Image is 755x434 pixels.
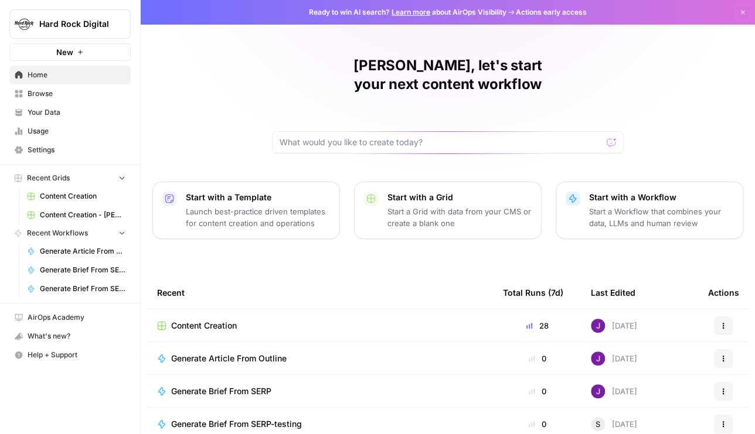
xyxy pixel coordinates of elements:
[157,276,484,309] div: Recent
[9,327,131,346] button: What's new?
[40,283,125,294] span: Generate Brief From SERP-testing
[186,192,330,203] p: Start with a Template
[9,84,131,103] a: Browse
[387,192,532,203] p: Start with a Grid
[503,385,572,397] div: 0
[9,224,131,242] button: Recent Workflows
[589,206,733,229] p: Start a Workflow that combines your data, LLMs and human review
[157,385,484,397] a: Generate Brief From SERP
[591,351,605,365] img: nj1ssy6o3lyd6ijko0eoja4aphzn
[22,242,131,261] a: Generate Article From Outline
[591,384,637,398] div: [DATE]
[40,210,125,220] span: Content Creation - [PERSON_NAME]
[13,13,35,35] img: Hard Rock Digital Logo
[9,9,131,39] button: Workspace: Hard Rock Digital
[387,206,532,229] p: Start a Grid with data from your CMS or create a blank one
[152,182,340,239] button: Start with a TemplateLaunch best-practice driven templates for content creation and operations
[596,418,600,430] span: S
[591,319,605,333] img: nj1ssy6o3lyd6ijko0eoja4aphzn
[591,319,637,333] div: [DATE]
[591,384,605,398] img: nj1ssy6o3lyd6ijko0eoja4aphzn
[591,417,637,431] div: [DATE]
[9,308,131,327] a: AirOps Academy
[272,56,624,94] h1: [PERSON_NAME], let's start your next content workflow
[503,320,572,332] div: 28
[708,276,739,309] div: Actions
[9,346,131,364] button: Help + Support
[28,70,125,80] span: Home
[28,126,125,136] span: Usage
[503,418,572,430] div: 0
[9,141,131,159] a: Settings
[10,327,130,345] div: What's new?
[171,418,302,430] span: Generate Brief From SERP-testing
[9,169,131,187] button: Recent Grids
[22,187,131,206] a: Content Creation
[22,261,131,279] a: Generate Brief From SERP
[28,107,125,118] span: Your Data
[9,66,131,84] a: Home
[589,192,733,203] p: Start with a Workflow
[39,18,110,30] span: Hard Rock Digital
[40,246,125,257] span: Generate Article From Outline
[591,276,635,309] div: Last Edited
[171,385,271,397] span: Generate Brief From SERP
[28,350,125,360] span: Help + Support
[28,312,125,323] span: AirOps Academy
[40,265,125,275] span: Generate Brief From SERP
[171,320,237,332] span: Content Creation
[27,173,70,183] span: Recent Grids
[354,182,542,239] button: Start with a GridStart a Grid with data from your CMS or create a blank one
[40,191,125,201] span: Content Creation
[22,279,131,298] a: Generate Brief From SERP-testing
[503,353,572,364] div: 0
[28,88,125,99] span: Browse
[9,122,131,141] a: Usage
[28,145,125,155] span: Settings
[591,351,637,365] div: [DATE]
[22,206,131,224] a: Content Creation - [PERSON_NAME]
[157,418,484,430] a: Generate Brief From SERP-testing
[9,103,131,122] a: Your Data
[503,276,563,309] div: Total Runs (7d)
[171,353,287,364] span: Generate Article From Outline
[280,136,602,148] input: What would you like to create today?
[392,8,430,16] a: Learn more
[556,182,743,239] button: Start with a WorkflowStart a Workflow that combines your data, LLMs and human review
[157,320,484,332] a: Content Creation
[186,206,330,229] p: Launch best-practice driven templates for content creation and operations
[27,228,88,238] span: Recent Workflows
[9,43,131,61] button: New
[157,353,484,364] a: Generate Article From Outline
[309,7,506,18] span: Ready to win AI search? about AirOps Visibility
[516,7,587,18] span: Actions early access
[56,46,73,58] span: New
